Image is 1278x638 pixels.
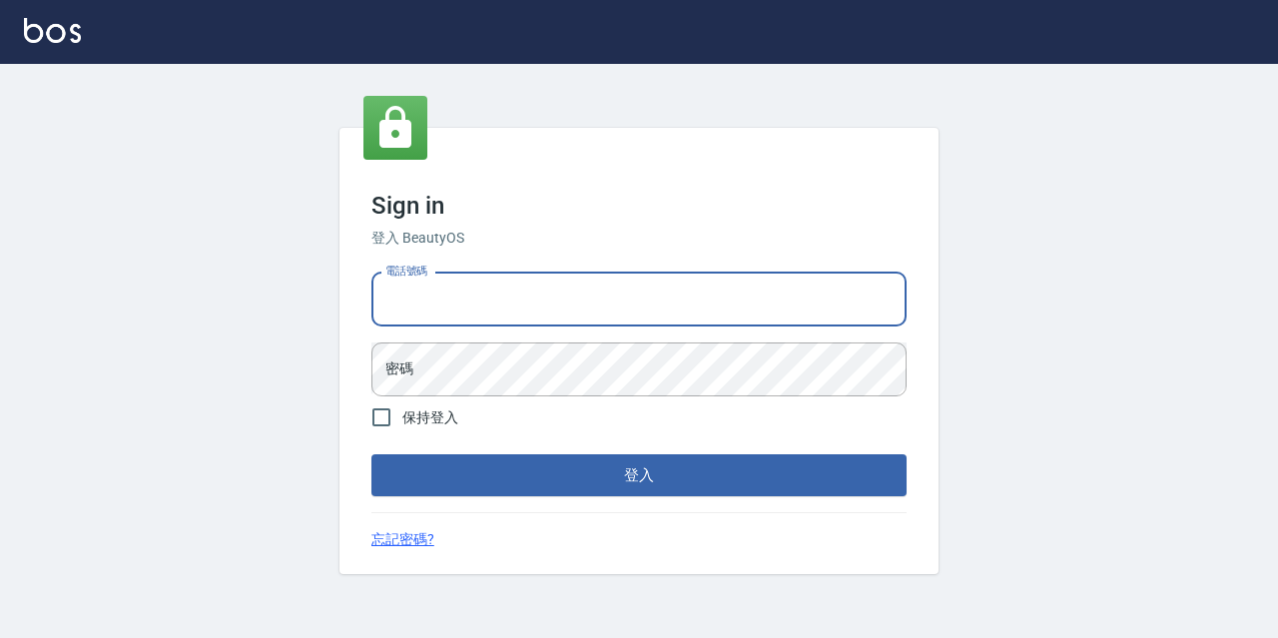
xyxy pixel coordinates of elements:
span: 保持登入 [402,407,458,428]
label: 電話號碼 [385,264,427,279]
h3: Sign in [371,192,907,220]
a: 忘記密碼? [371,529,434,550]
button: 登入 [371,454,907,496]
h6: 登入 BeautyOS [371,228,907,249]
img: Logo [24,18,81,43]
